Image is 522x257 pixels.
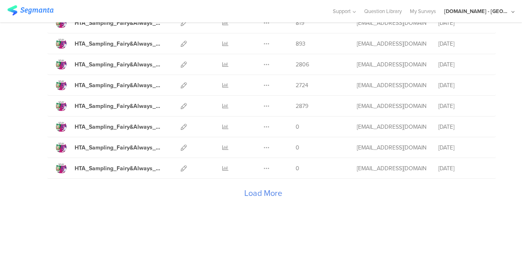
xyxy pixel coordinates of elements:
a: HTA_Sampling_Fairy&Always_Multibrand_Nov'24_Link_16 [56,101,163,111]
div: [DATE] [438,81,487,90]
a: HTA_Sampling_Fairy&Always_Multibrand_Nov'24_Link_20 [56,18,163,28]
span: 0 [296,143,299,152]
div: jansson.cj@pg.com [357,123,426,131]
a: HTA_Sampling_Fairy&Always_Multibrand_Nov'24_Link_18 [56,59,163,70]
div: [DATE] [438,164,487,173]
a: HTA_Sampling_Fairy&Always_Multibrand_Nov'24_Link_13 [56,163,163,174]
span: 819 [296,19,304,27]
div: HTA_Sampling_Fairy&Always_Multibrand_Nov'24_Link_14 [75,143,163,152]
a: HTA_Sampling_Fairy&Always_Multibrand_Nov'24_Link_19 [56,38,163,49]
a: HTA_Sampling_Fairy&Always_Multibrand_Nov'24_Link_17 [56,80,163,90]
div: HTA_Sampling_Fairy&Always_Multibrand_Nov'24_Link_15 [75,123,163,131]
div: HTA_Sampling_Fairy&Always_Multibrand_Nov'24_Link_13 [75,164,163,173]
div: jansson.cj@pg.com [357,164,426,173]
div: [DATE] [438,102,487,110]
a: HTA_Sampling_Fairy&Always_Multibrand_Nov'24_Link_14 [56,142,163,153]
div: HTA_Sampling_Fairy&Always_Multibrand_Nov'24_Link_17 [75,81,163,90]
div: HTA_Sampling_Fairy&Always_Multibrand_Nov'24_Link_16 [75,102,163,110]
div: jansson.cj@pg.com [357,19,426,27]
span: 2724 [296,81,308,90]
div: jansson.cj@pg.com [357,143,426,152]
div: [DATE] [438,60,487,69]
div: Load More [47,179,479,211]
div: [DOMAIN_NAME] - [GEOGRAPHIC_DATA] [444,7,509,15]
div: [DATE] [438,143,487,152]
div: HTA_Sampling_Fairy&Always_Multibrand_Nov'24_Link_18 [75,60,163,69]
div: [DATE] [438,19,487,27]
span: 2806 [296,60,309,69]
a: HTA_Sampling_Fairy&Always_Multibrand_Nov'24_Link_15 [56,121,163,132]
span: 2879 [296,102,308,110]
div: jansson.cj@pg.com [357,81,426,90]
div: [DATE] [438,40,487,48]
img: segmanta logo [7,5,53,15]
span: 893 [296,40,305,48]
div: jansson.cj@pg.com [357,40,426,48]
span: Support [333,7,351,15]
div: jansson.cj@pg.com [357,102,426,110]
div: HTA_Sampling_Fairy&Always_Multibrand_Nov'24_Link_20 [75,19,163,27]
div: jansson.cj@pg.com [357,60,426,69]
span: 0 [296,164,299,173]
div: HTA_Sampling_Fairy&Always_Multibrand_Nov'24_Link_19 [75,40,163,48]
span: 0 [296,123,299,131]
div: [DATE] [438,123,487,131]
